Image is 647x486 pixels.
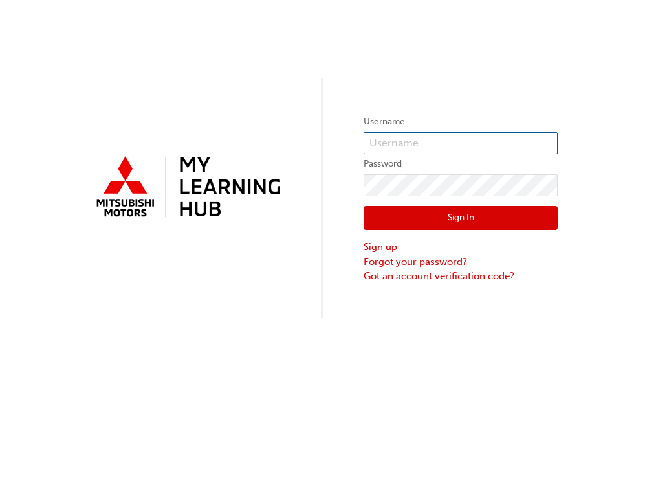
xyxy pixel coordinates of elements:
a: Forgot your password? [364,255,558,270]
input: Username [364,132,558,154]
a: Got an account verification code? [364,269,558,284]
button: Sign In [364,206,558,231]
a: Sign up [364,240,558,255]
label: Password [364,156,558,172]
label: Username [364,114,558,130]
img: mmal [89,151,283,225]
